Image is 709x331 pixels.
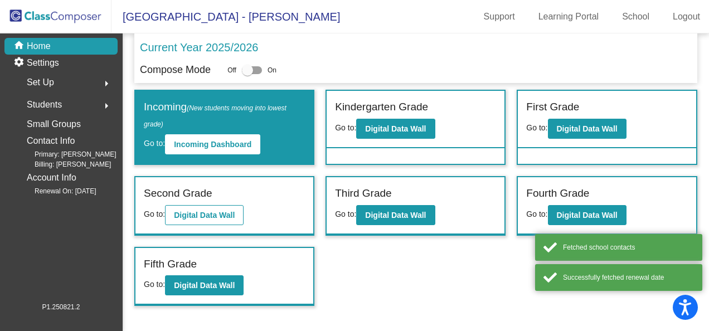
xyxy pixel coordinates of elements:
[548,205,627,225] button: Digital Data Wall
[335,99,428,115] label: Kindergarten Grade
[144,104,286,128] span: (New students moving into lowest grade)
[27,170,76,186] p: Account Info
[526,210,547,218] span: Go to:
[17,186,96,196] span: Renewal On: [DATE]
[174,140,251,149] b: Incoming Dashboard
[27,75,54,90] span: Set Up
[13,40,27,53] mat-icon: home
[140,39,258,56] p: Current Year 2025/2026
[144,99,305,131] label: Incoming
[268,65,276,75] span: On
[335,210,356,218] span: Go to:
[526,186,589,202] label: Fourth Grade
[557,124,618,133] b: Digital Data Wall
[144,256,197,272] label: Fifth Grade
[548,119,627,139] button: Digital Data Wall
[227,65,236,75] span: Off
[27,97,62,113] span: Students
[335,186,391,202] label: Third Grade
[526,123,547,132] span: Go to:
[144,139,165,148] span: Go to:
[365,211,426,220] b: Digital Data Wall
[144,210,165,218] span: Go to:
[165,134,260,154] button: Incoming Dashboard
[165,205,244,225] button: Digital Data Wall
[174,211,235,220] b: Digital Data Wall
[100,99,113,113] mat-icon: arrow_right
[111,8,340,26] span: [GEOGRAPHIC_DATA] - [PERSON_NAME]
[165,275,244,295] button: Digital Data Wall
[144,280,165,289] span: Go to:
[100,77,113,90] mat-icon: arrow_right
[13,56,27,70] mat-icon: settings
[27,56,59,70] p: Settings
[557,211,618,220] b: Digital Data Wall
[664,8,709,26] a: Logout
[335,123,356,132] span: Go to:
[356,119,435,139] button: Digital Data Wall
[140,62,211,77] p: Compose Mode
[27,116,81,132] p: Small Groups
[530,8,608,26] a: Learning Portal
[144,186,212,202] label: Second Grade
[27,40,51,53] p: Home
[613,8,658,26] a: School
[526,99,579,115] label: First Grade
[356,205,435,225] button: Digital Data Wall
[27,133,75,149] p: Contact Info
[17,159,111,169] span: Billing: [PERSON_NAME]
[563,272,694,283] div: Successfully fetched renewal date
[475,8,524,26] a: Support
[365,124,426,133] b: Digital Data Wall
[17,149,116,159] span: Primary: [PERSON_NAME]
[174,281,235,290] b: Digital Data Wall
[563,242,694,252] div: Fetched school contacts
